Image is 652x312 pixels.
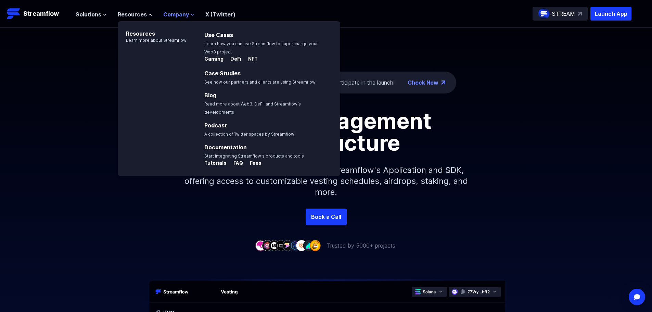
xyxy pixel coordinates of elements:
[204,55,223,62] p: Gaming
[204,132,294,137] span: A collection of Twitter spaces by Streamflow
[204,122,227,129] a: Podcast
[244,160,261,167] a: Fees
[243,55,258,62] p: NFT
[7,7,21,21] img: Streamflow Logo
[306,209,347,225] a: Book a Call
[204,56,225,63] a: Gaming
[76,10,101,18] span: Solutions
[629,289,645,305] div: Open Intercom Messenger
[289,240,300,251] img: company-6
[533,7,588,21] a: STREAM
[262,240,273,251] img: company-2
[163,10,194,18] button: Company
[269,240,280,251] img: company-3
[179,154,473,209] p: Simplify your token distribution with Streamflow's Application and SDK, offering access to custom...
[225,55,241,62] p: DeFi
[441,80,445,85] img: top-right-arrow.png
[243,56,258,63] a: NFT
[204,144,247,151] a: Documentation
[310,240,321,251] img: company-9
[303,240,314,251] img: company-8
[296,240,307,251] img: company-7
[578,12,582,16] img: top-right-arrow.svg
[408,78,438,87] a: Check Now
[228,160,244,167] a: FAQ
[204,70,241,77] a: Case Studies
[538,8,549,19] img: streamflow-logo-circle.png
[163,10,189,18] span: Company
[7,7,69,21] a: Streamflow
[204,153,304,159] span: Start integrating Streamflow’s products and tools
[225,56,243,63] a: DeFi
[204,79,316,85] span: See how our partners and clients are using Streamflow
[204,32,233,38] a: Use Cases
[244,160,261,166] p: Fees
[282,240,293,251] img: company-5
[118,38,187,43] p: Learn more about Streamflow
[204,41,318,54] span: Learn how you can use Streamflow to supercharge your Web3 project
[327,241,395,250] p: Trusted by 5000+ projects
[76,10,107,18] button: Solutions
[118,10,152,18] button: Resources
[590,7,631,21] button: Launch App
[204,92,216,99] a: Blog
[204,101,301,115] span: Read more about Web3, DeFi, and Streamflow’s developments
[118,10,147,18] span: Resources
[204,160,227,166] p: Tutorials
[228,160,243,166] p: FAQ
[23,9,59,18] p: Streamflow
[118,21,187,38] p: Resources
[204,160,228,167] a: Tutorials
[205,11,235,18] a: X (Twitter)
[276,240,286,251] img: company-4
[552,10,575,18] p: STREAM
[255,240,266,251] img: company-1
